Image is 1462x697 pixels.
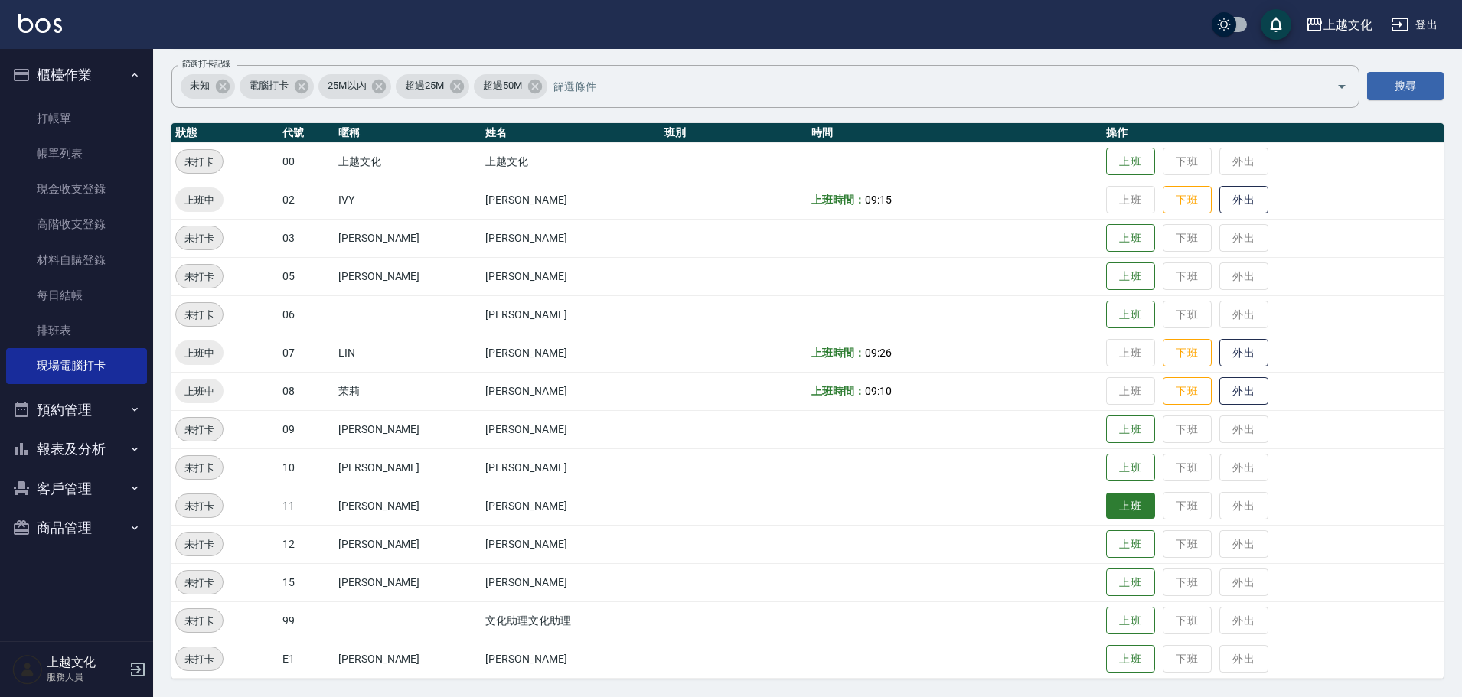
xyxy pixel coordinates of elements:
[334,123,481,143] th: 暱稱
[1163,186,1212,214] button: 下班
[474,74,547,99] div: 超過50M
[6,136,147,171] a: 帳單列表
[481,181,661,219] td: [PERSON_NAME]
[279,372,334,410] td: 08
[176,651,223,667] span: 未打卡
[176,613,223,629] span: 未打卡
[182,58,230,70] label: 篩選打卡記錄
[176,154,223,170] span: 未打卡
[279,563,334,601] td: 15
[279,640,334,678] td: E1
[47,670,125,684] p: 服務人員
[279,181,334,219] td: 02
[481,487,661,525] td: [PERSON_NAME]
[6,207,147,242] a: 高階收支登錄
[1102,123,1444,143] th: 操作
[481,601,661,640] td: 文化助理文化助理
[279,123,334,143] th: 代號
[6,390,147,430] button: 預約管理
[1106,301,1155,329] button: 上班
[865,347,892,359] span: 09:26
[481,257,661,295] td: [PERSON_NAME]
[279,410,334,448] td: 09
[481,334,661,372] td: [PERSON_NAME]
[1385,11,1444,39] button: 登出
[481,640,661,678] td: [PERSON_NAME]
[175,383,224,399] span: 上班中
[334,257,481,295] td: [PERSON_NAME]
[176,307,223,323] span: 未打卡
[1261,9,1291,40] button: save
[1106,568,1155,597] button: 上班
[176,269,223,285] span: 未打卡
[176,498,223,514] span: 未打卡
[334,334,481,372] td: LIN
[175,192,224,208] span: 上班中
[6,278,147,313] a: 每日結帳
[1106,530,1155,559] button: 上班
[279,487,334,525] td: 11
[47,655,125,670] h5: 上越文化
[279,142,334,181] td: 00
[1106,415,1155,444] button: 上班
[6,313,147,348] a: 排班表
[176,230,223,246] span: 未打卡
[474,78,531,93] span: 超過50M
[6,429,147,469] button: 報表及分析
[176,536,223,552] span: 未打卡
[550,73,1310,99] input: 篩選條件
[481,142,661,181] td: 上越文化
[1219,339,1268,367] button: 外出
[334,487,481,525] td: [PERSON_NAME]
[181,74,235,99] div: 未知
[279,219,334,257] td: 03
[334,410,481,448] td: [PERSON_NAME]
[334,640,481,678] td: [PERSON_NAME]
[481,525,661,563] td: [PERSON_NAME]
[6,348,147,383] a: 現場電腦打卡
[1106,607,1155,635] button: 上班
[481,448,661,487] td: [PERSON_NAME]
[279,448,334,487] td: 10
[240,78,298,93] span: 電腦打卡
[1106,148,1155,176] button: 上班
[1323,15,1372,34] div: 上越文化
[865,385,892,397] span: 09:10
[1163,339,1212,367] button: 下班
[240,74,314,99] div: 電腦打卡
[1106,645,1155,673] button: 上班
[6,243,147,278] a: 材料自購登錄
[1163,377,1212,405] button: 下班
[396,74,469,99] div: 超過25M
[661,123,808,143] th: 班別
[481,219,661,257] td: [PERSON_NAME]
[279,601,334,640] td: 99
[811,194,865,206] b: 上班時間：
[1106,224,1155,252] button: 上班
[6,171,147,207] a: 現金收支登錄
[481,410,661,448] td: [PERSON_NAME]
[18,14,62,33] img: Logo
[481,372,661,410] td: [PERSON_NAME]
[334,448,481,487] td: [PERSON_NAME]
[175,345,224,361] span: 上班中
[1219,186,1268,214] button: 外出
[334,142,481,181] td: 上越文化
[1330,74,1354,99] button: Open
[176,422,223,438] span: 未打卡
[318,74,392,99] div: 25M以內
[176,460,223,476] span: 未打卡
[279,295,334,334] td: 06
[181,78,219,93] span: 未知
[1106,493,1155,519] button: 上班
[6,55,147,95] button: 櫃檯作業
[481,123,661,143] th: 姓名
[481,563,661,601] td: [PERSON_NAME]
[1367,72,1444,100] button: 搜尋
[1106,454,1155,482] button: 上班
[1106,262,1155,291] button: 上班
[6,101,147,136] a: 打帳單
[396,78,453,93] span: 超過25M
[318,78,376,93] span: 25M以內
[1299,9,1379,41] button: 上越文化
